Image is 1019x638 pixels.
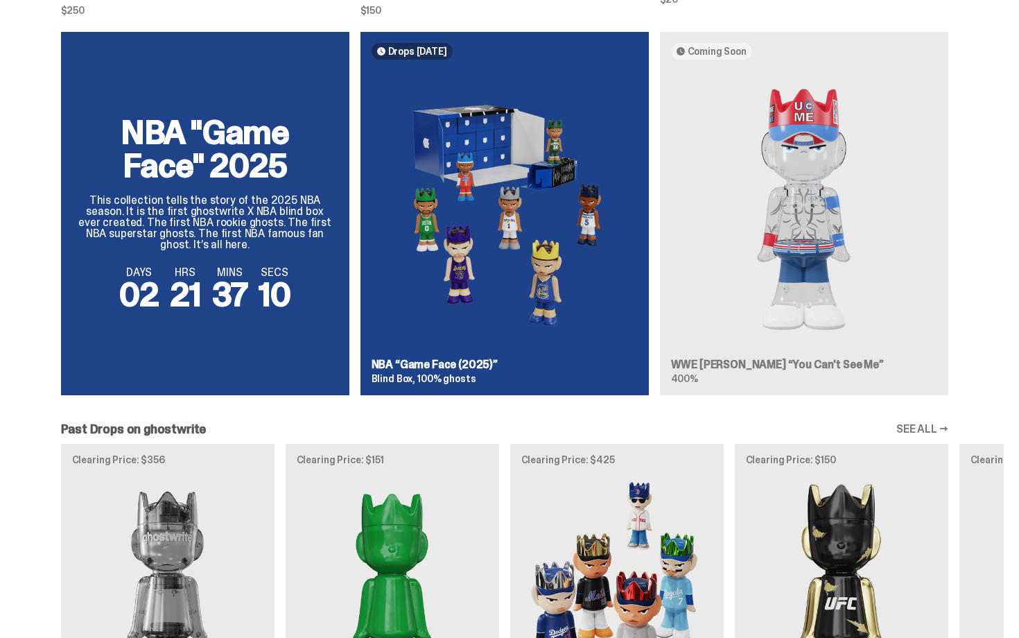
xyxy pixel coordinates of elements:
[259,273,290,316] span: 10
[521,455,713,465] p: Clearing Price: $425
[119,273,159,316] span: 02
[372,372,416,385] span: Blind Box,
[78,195,333,250] p: This collection tells the story of the 2025 NBA season. It is the first ghostwrite X NBA blind bo...
[170,273,201,316] span: 21
[119,267,159,278] span: DAYS
[78,116,333,182] h2: NBA "Game Face" 2025
[388,46,447,57] span: Drops [DATE]
[671,372,698,385] span: 400%
[212,273,248,316] span: 37
[360,32,649,395] a: Drops [DATE] Game Face (2025)
[61,6,349,15] span: $250
[259,267,290,278] span: SECS
[372,359,638,370] h3: NBA “Game Face (2025)”
[212,267,248,278] span: MINS
[688,46,747,57] span: Coming Soon
[671,359,937,370] h3: WWE [PERSON_NAME] “You Can't See Me”
[170,267,201,278] span: HRS
[61,423,207,436] h2: Past Drops on ghostwrite
[372,71,638,348] img: Game Face (2025)
[297,455,488,465] p: Clearing Price: $151
[417,372,476,385] span: 100% ghosts
[896,424,948,435] a: SEE ALL →
[360,6,649,15] span: $150
[72,455,263,465] p: Clearing Price: $356
[671,71,937,348] img: You Can't See Me
[746,455,937,465] p: Clearing Price: $150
